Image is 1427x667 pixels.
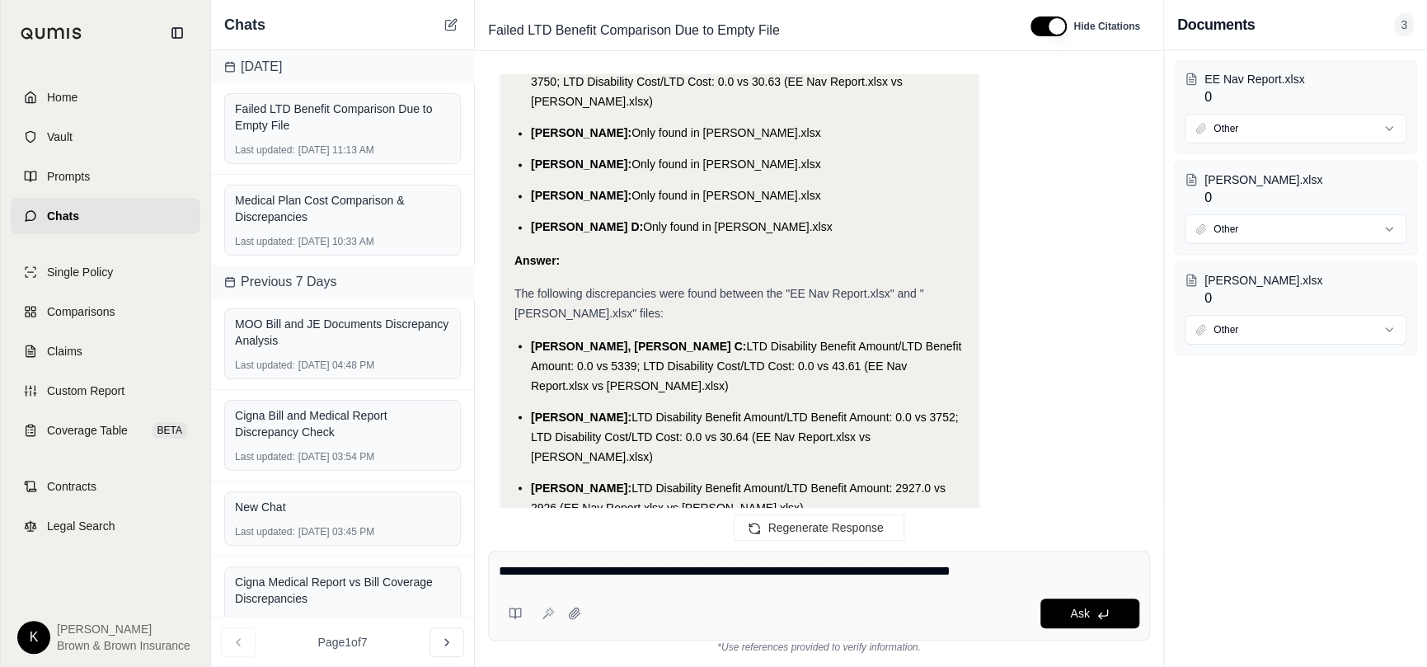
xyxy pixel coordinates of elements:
div: New Chat [235,499,450,515]
div: Cigna Bill and Medical Report Discrepancy Check [235,407,450,440]
div: [DATE] 10:33 AM [235,235,450,248]
span: 3 [1394,13,1414,36]
span: Brown & Brown Insurance [57,637,190,654]
span: Legal Search [47,518,115,534]
span: Single Policy [47,264,113,280]
p: Lincoln Bill.xlsx [1204,171,1406,188]
a: Contracts [11,468,200,505]
span: Only found in [PERSON_NAME].xlsx [631,126,821,139]
div: [DATE] 04:48 PM [235,359,450,372]
div: 0 [1204,171,1406,208]
span: Hide Citations [1073,20,1140,33]
img: Qumis Logo [21,27,82,40]
span: Ask [1070,607,1089,620]
span: Only found in [PERSON_NAME].xlsx [631,189,821,202]
span: Regenerate Response [767,521,883,534]
span: LTD Disability Benefit Amount/LTD Benefit Amount: 0.0 vs 3752; LTD Disability Cost/LTD Cost: 0.0 ... [531,410,958,463]
span: Chats [47,208,79,224]
span: Home [47,89,77,106]
a: Custom Report [11,373,200,409]
span: Failed LTD Benefit Comparison Due to Empty File [481,17,786,44]
div: Previous 7 Days [211,265,474,298]
span: [PERSON_NAME] [57,621,190,637]
div: Medical Plan Cost Comparison & Discrepancies [235,192,450,225]
a: Prompts [11,158,200,195]
a: Home [11,79,200,115]
h3: Documents [1177,13,1255,36]
button: EE Nav Report.xlsx0 [1185,71,1406,107]
span: Custom Report [47,383,124,399]
a: Chats [11,198,200,234]
span: [PERSON_NAME]: [531,126,631,139]
span: [PERSON_NAME]: [531,189,631,202]
span: LTD Disability Benefit Amount/LTD Benefit Amount: 2927.0 vs 2926 (EE Nav Report.xlsx vs [PERSON_N... [531,481,946,514]
span: Prompts [47,168,90,185]
div: *Use references provided to verify information. [488,641,1150,654]
p: EE Nav Report.xlsx [1204,71,1406,87]
div: Cigna Medical Report vs Bill Coverage Discrepancies [235,574,450,607]
span: [PERSON_NAME]: [531,410,631,423]
button: Regenerate Response [734,514,904,541]
div: 0 [1204,272,1406,308]
span: Vault [47,129,73,145]
span: Page 1 of 7 [318,634,368,651]
div: Edit Title [481,17,1011,44]
span: Last updated: [235,143,295,157]
span: BETA [153,422,187,439]
span: [PERSON_NAME]: [531,157,631,171]
span: Contracts [47,478,96,495]
strong: Answer: [514,253,560,266]
span: Last updated: [235,235,295,248]
span: Last updated: [235,525,295,538]
span: Comparisons [47,303,115,320]
a: Coverage TableBETA [11,412,200,449]
a: Claims [11,333,200,369]
div: [DATE] 03:45 PM [235,525,450,538]
button: Ask [1040,599,1139,628]
a: Single Policy [11,254,200,290]
a: Comparisons [11,294,200,330]
span: Claims [47,343,82,359]
div: [DATE] 03:54 PM [235,450,450,463]
a: Vault [11,119,200,155]
button: Collapse sidebar [164,20,190,46]
div: MOO Bill and JE Documents Discrepancy Analysis [235,316,450,349]
span: [PERSON_NAME]: [531,481,631,494]
button: New Chat [441,15,461,35]
button: [PERSON_NAME].xlsx0 [1185,171,1406,208]
span: LTD Disability Benefit Amount/LTD Benefit Amount: 0.0 vs 5339; LTD Disability Cost/LTD Cost: 0.0 ... [531,339,961,392]
p: Lincoln Bill.xlsx [1204,272,1406,289]
span: Chats [224,13,265,36]
span: [PERSON_NAME] D: [531,220,643,233]
span: Last updated: [235,450,295,463]
span: [PERSON_NAME], [PERSON_NAME] C: [531,339,746,352]
button: [PERSON_NAME].xlsx0 [1185,272,1406,308]
div: K [17,621,50,654]
div: 0 [1204,71,1406,107]
span: Last updated: [235,359,295,372]
span: LTD Disability Benefit Amount/LTD Benefit Amount: 0.0 vs 3750; LTD Disability Cost/LTD Cost: 0.0 ... [531,55,955,108]
a: Legal Search [11,508,200,544]
div: [DATE] [211,50,474,83]
span: The following discrepancies were found between the "EE Nav Report.xlsx" and "[PERSON_NAME].xlsx" ... [514,286,924,319]
span: Only found in [PERSON_NAME].xlsx [631,157,821,171]
span: Coverage Table [47,422,128,439]
div: [DATE] 11:13 AM [235,143,450,157]
div: Failed LTD Benefit Comparison Due to Empty File [235,101,450,134]
span: Only found in [PERSON_NAME].xlsx [643,220,833,233]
